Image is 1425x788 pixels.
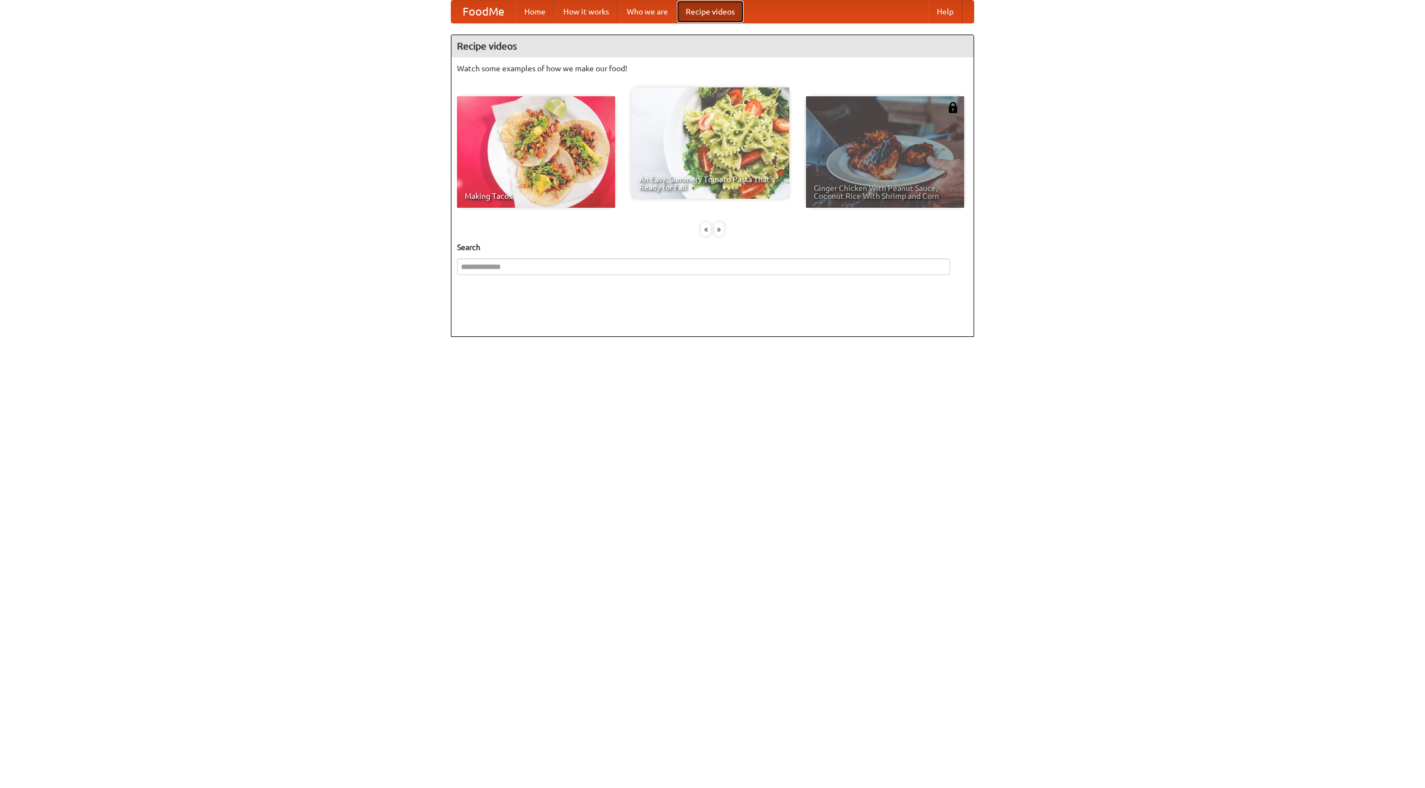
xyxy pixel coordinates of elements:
a: FoodMe [451,1,515,23]
span: Making Tacos [465,192,607,200]
a: Home [515,1,554,23]
a: Who we are [618,1,677,23]
a: How it works [554,1,618,23]
h4: Recipe videos [451,35,974,57]
a: Making Tacos [457,96,615,208]
h5: Search [457,242,968,253]
span: An Easy, Summery Tomato Pasta That's Ready for Fall [639,175,782,191]
div: » [714,222,724,236]
a: Recipe videos [677,1,744,23]
a: An Easy, Summery Tomato Pasta That's Ready for Fall [631,87,789,199]
div: « [701,222,711,236]
img: 483408.png [947,102,959,113]
p: Watch some examples of how we make our food! [457,63,968,74]
a: Help [928,1,962,23]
